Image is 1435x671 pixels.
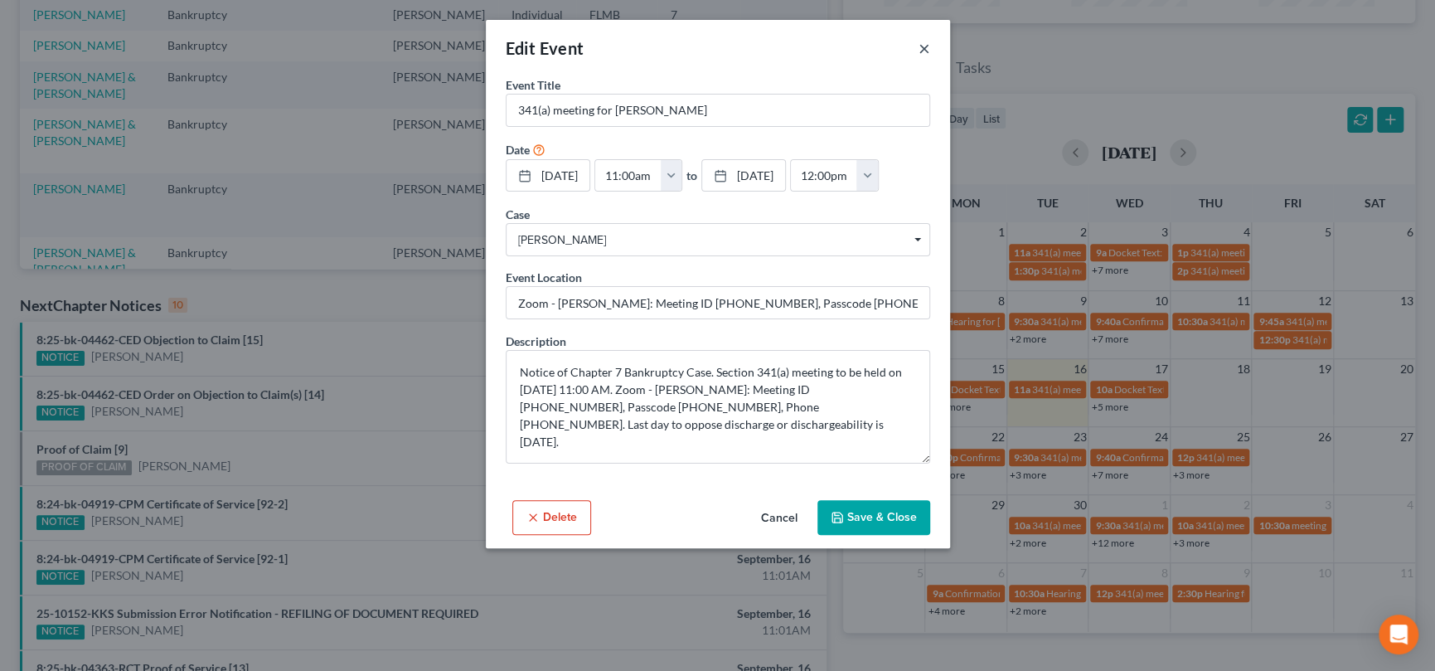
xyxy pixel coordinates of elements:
div: Open Intercom Messenger [1379,615,1418,654]
span: Edit Event [506,38,584,58]
label: to [686,167,697,184]
button: Delete [512,500,591,535]
input: Enter location... [507,287,929,318]
span: Select box activate [506,223,930,256]
a: [DATE] [702,160,785,192]
label: Date [506,141,530,158]
button: Save & Close [817,500,930,535]
button: Cancel [748,502,811,535]
button: × [919,38,930,58]
span: Event Title [506,78,560,92]
input: -- : -- [595,160,662,192]
label: Event Location [506,269,582,286]
input: Enter event name... [507,95,929,126]
label: Case [506,206,530,223]
label: Description [506,333,566,350]
span: [PERSON_NAME] [518,231,918,249]
input: -- : -- [791,160,857,192]
a: [DATE] [507,160,589,192]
